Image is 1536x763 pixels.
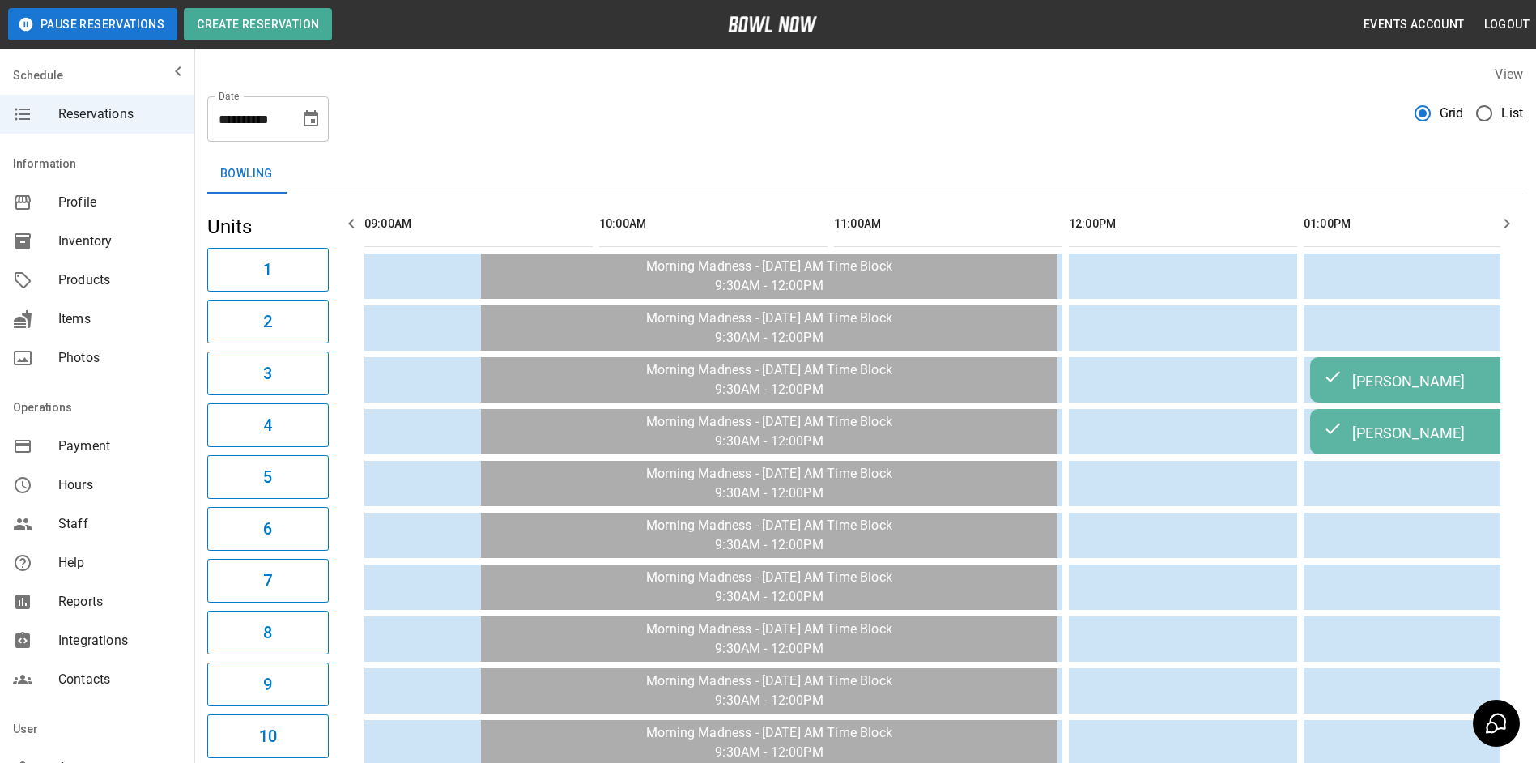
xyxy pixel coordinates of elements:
button: Events Account [1357,10,1471,40]
span: Grid [1440,104,1464,123]
span: Products [58,271,181,290]
h5: Units [207,214,329,240]
span: Payment [58,437,181,456]
span: Reports [58,592,181,612]
button: Bowling [207,155,286,194]
span: Photos [58,348,181,368]
button: 6 [207,507,329,551]
button: 8 [207,611,329,654]
th: 10:00AM [599,201,828,247]
span: Profile [58,193,181,212]
h6: 8 [263,620,272,646]
h6: 7 [263,568,272,594]
h6: 2 [263,309,272,335]
button: Logout [1478,10,1536,40]
h6: 1 [263,257,272,283]
button: 2 [207,300,329,343]
h6: 5 [263,464,272,490]
span: Integrations [58,631,181,650]
button: 3 [207,352,329,395]
h6: 3 [263,360,272,386]
th: 11:00AM [834,201,1062,247]
span: Reservations [58,104,181,124]
label: View [1495,66,1523,82]
span: Staff [58,514,181,534]
button: 1 [207,248,329,292]
h6: 6 [263,516,272,542]
span: Inventory [58,232,181,251]
h6: 10 [259,723,277,749]
button: Pause Reservations [8,8,177,40]
button: 10 [207,714,329,758]
h6: 4 [263,412,272,438]
span: Contacts [58,670,181,689]
th: 09:00AM [364,201,593,247]
button: 4 [207,403,329,447]
img: logo [728,16,817,32]
div: inventory tabs [207,155,1523,194]
span: Hours [58,475,181,495]
span: Items [58,309,181,329]
h6: 9 [263,671,272,697]
th: 12:00PM [1069,201,1297,247]
span: Help [58,553,181,573]
button: 9 [207,663,329,706]
button: 5 [207,455,329,499]
span: List [1501,104,1523,123]
button: Create Reservation [184,8,332,40]
button: Choose date, selected date is Oct 10, 2025 [295,103,327,135]
button: 7 [207,559,329,603]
